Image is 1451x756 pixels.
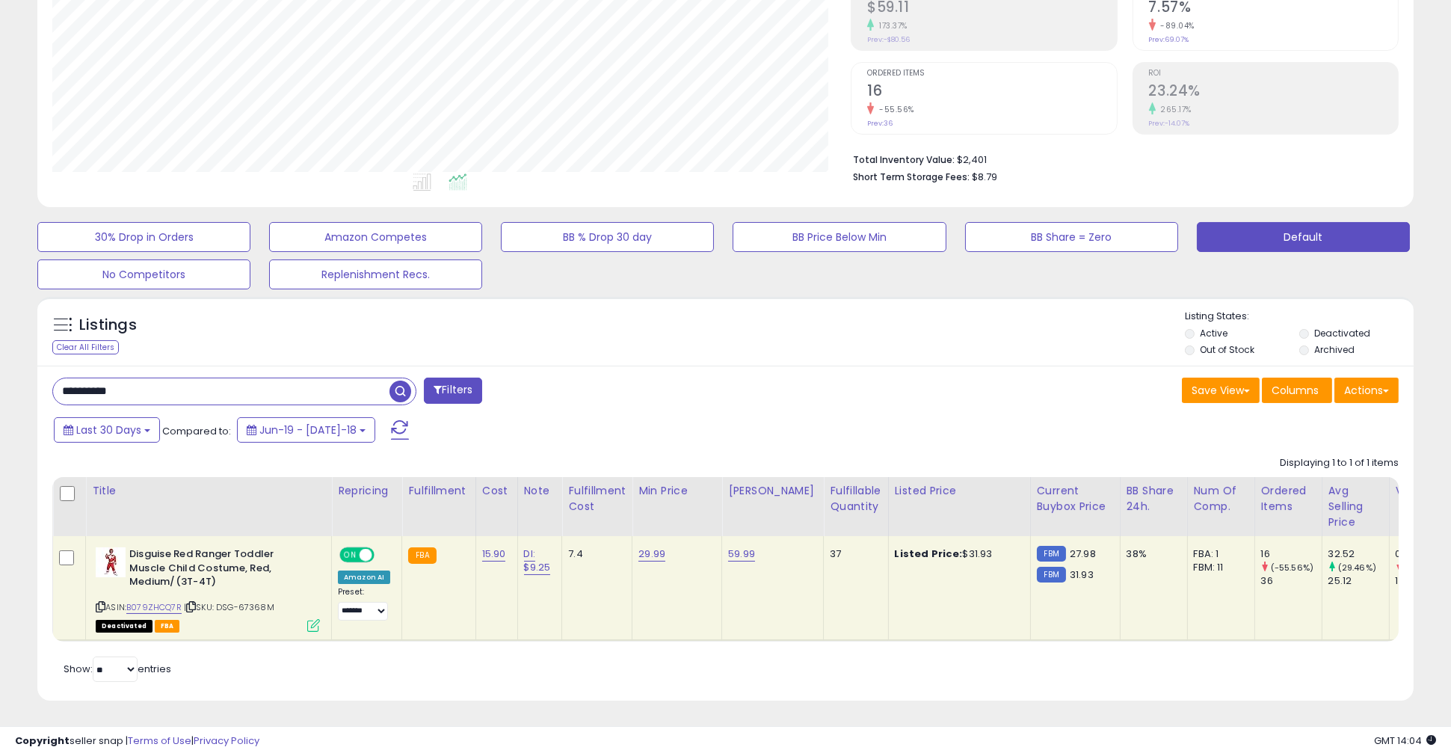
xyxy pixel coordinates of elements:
div: seller snap | | [15,734,259,749]
div: Fulfillable Quantity [830,483,881,514]
span: 27.98 [1070,547,1096,561]
small: Prev: -$80.56 [867,35,910,44]
li: $2,401 [853,150,1387,168]
b: Total Inventory Value: [853,153,955,166]
button: BB Price Below Min [733,222,946,252]
h2: 23.24% [1149,82,1398,102]
b: Listed Price: [895,547,963,561]
button: Amazon Competes [269,222,482,252]
span: Columns [1272,383,1319,398]
span: OFF [372,549,396,562]
a: DI: $9.25 [524,547,551,575]
small: Prev: 36 [867,119,893,128]
div: 25.12 [1328,574,1389,588]
button: BB Share = Zero [965,222,1178,252]
button: BB % Drop 30 day [501,222,714,252]
div: 32.52 [1328,547,1389,561]
small: FBM [1037,546,1066,562]
small: (-55.56%) [1271,562,1313,574]
small: 265.17% [1156,104,1192,115]
div: Velocity [1396,483,1450,499]
div: Fulfillment Cost [568,483,626,514]
strong: Copyright [15,734,70,748]
h2: 16 [867,82,1116,102]
div: $31.93 [895,547,1019,561]
small: Prev: -14.07% [1149,119,1190,128]
span: FBA [155,620,180,633]
div: Clear All Filters [52,340,119,354]
div: FBM: 11 [1194,561,1243,574]
div: Note [524,483,556,499]
div: Repricing [338,483,395,499]
button: 30% Drop in Orders [37,222,250,252]
span: All listings that are unavailable for purchase on Amazon for any reason other than out-of-stock [96,620,153,633]
div: Ordered Items [1261,483,1316,514]
span: ON [341,549,360,562]
button: Save View [1182,378,1260,403]
button: Filters [424,378,482,404]
button: No Competitors [37,259,250,289]
div: Avg Selling Price [1328,483,1383,530]
div: Current Buybox Price [1037,483,1114,514]
span: | SKU: DSG-67368M [184,601,274,613]
div: Fulfillment [408,483,469,499]
label: Active [1200,327,1227,339]
div: 37 [830,547,876,561]
p: Listing States: [1185,310,1414,324]
span: Jun-19 - [DATE]-18 [259,422,357,437]
div: BB Share 24h. [1127,483,1181,514]
small: FBA [408,547,436,564]
div: Num of Comp. [1194,483,1248,514]
button: Actions [1334,378,1399,403]
a: 29.99 [638,547,665,562]
small: -89.04% [1156,20,1195,31]
button: Columns [1262,378,1332,403]
small: Prev: 69.07% [1149,35,1189,44]
button: Default [1197,222,1410,252]
span: $8.79 [972,170,997,184]
a: Privacy Policy [194,734,259,748]
div: 38% [1127,547,1176,561]
a: 59.99 [728,547,755,562]
div: Min Price [638,483,715,499]
span: Ordered Items [867,70,1116,78]
div: 16 [1261,547,1322,561]
a: Terms of Use [128,734,191,748]
div: ASIN: [96,547,320,630]
small: (29.46%) [1338,562,1376,574]
h5: Listings [79,315,137,336]
b: Short Term Storage Fees: [853,170,970,183]
div: Cost [482,483,511,499]
div: 36 [1261,574,1322,588]
span: 2025-08-18 14:04 GMT [1374,734,1436,748]
span: 31.93 [1070,568,1094,582]
div: FBA: 1 [1194,547,1243,561]
small: -55.56% [874,104,914,115]
div: [PERSON_NAME] [728,483,817,499]
span: Last 30 Days [76,422,141,437]
img: 41v7sIYbeML._SL40_.jpg [96,547,126,577]
a: B079ZHCQ7R [126,601,182,614]
div: Listed Price [895,483,1024,499]
label: Out of Stock [1200,343,1254,356]
span: ROI [1149,70,1398,78]
div: Amazon AI [338,571,390,584]
button: Last 30 Days [54,417,160,443]
b: Disguise Red Ranger Toddler Muscle Child Costume, Red, Medium/(3T-4T) [129,547,311,593]
span: Show: entries [64,662,171,676]
div: Title [92,483,325,499]
small: 173.37% [874,20,908,31]
label: Deactivated [1314,327,1370,339]
label: Archived [1314,343,1355,356]
a: 15.90 [482,547,506,562]
span: Compared to: [162,424,231,438]
div: 7.4 [568,547,620,561]
div: Preset: [338,587,390,621]
small: FBM [1037,567,1066,583]
button: Replenishment Recs. [269,259,482,289]
div: Displaying 1 to 1 of 1 items [1280,456,1399,470]
button: Jun-19 - [DATE]-18 [237,417,375,443]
